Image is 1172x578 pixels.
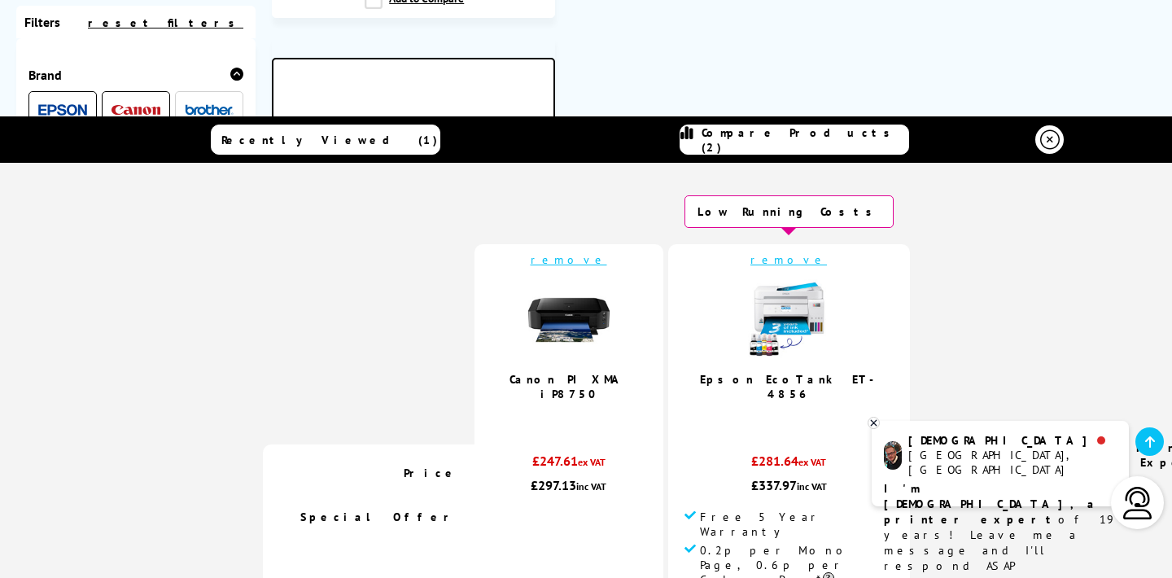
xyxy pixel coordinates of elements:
[185,104,234,116] img: Brother
[554,409,574,428] span: 4.6
[185,100,234,120] a: Brother
[798,456,826,468] span: ex VAT
[680,125,909,155] a: Compare Products (2)
[908,433,1116,448] div: [DEMOGRAPHIC_DATA]
[88,15,243,30] a: reset filters
[797,480,827,493] span: inc VAT
[28,67,243,83] div: Brand
[300,510,458,524] span: Special Offer
[748,279,829,361] img: epson-et-4856-ink-included-new-small.jpg
[576,480,606,493] span: inc VAT
[908,448,1116,477] div: [GEOGRAPHIC_DATA], [GEOGRAPHIC_DATA]
[884,441,902,470] img: chris-livechat.png
[702,125,908,155] span: Compare Products (2)
[404,466,458,480] span: Price
[578,456,606,468] span: ex VAT
[684,453,894,477] div: £281.64
[528,279,610,361] img: Canon-PIXMA-iP8750-Front-Print-Small.jpg
[112,100,160,120] a: Canon
[24,14,60,30] span: Filters
[700,510,894,539] span: Free 5 Year Warranty
[700,372,877,401] a: Epson EcoTank ET-4856
[775,409,794,428] span: 4.9
[684,195,894,228] div: Low Running Costs
[491,477,647,493] div: £297.13
[574,409,591,428] span: / 5
[684,477,894,493] div: £337.97
[750,252,827,267] a: remove
[352,100,474,222] img: Canon PIXMA iP8750
[884,481,1117,574] p: of 19 years! Leave me a message and I'll respond ASAP
[1122,487,1154,519] img: user-headset-light.svg
[112,105,160,116] img: Canon
[38,100,87,120] a: Epson
[884,481,1099,527] b: I'm [DEMOGRAPHIC_DATA], a printer expert
[509,372,628,401] a: Canon PIXMA iP8750
[38,104,87,116] img: Epson
[221,133,438,147] span: Recently Viewed (1)
[531,252,607,267] a: remove
[794,409,811,428] span: / 5
[211,125,440,155] a: Recently Viewed (1)
[491,453,647,477] div: £247.61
